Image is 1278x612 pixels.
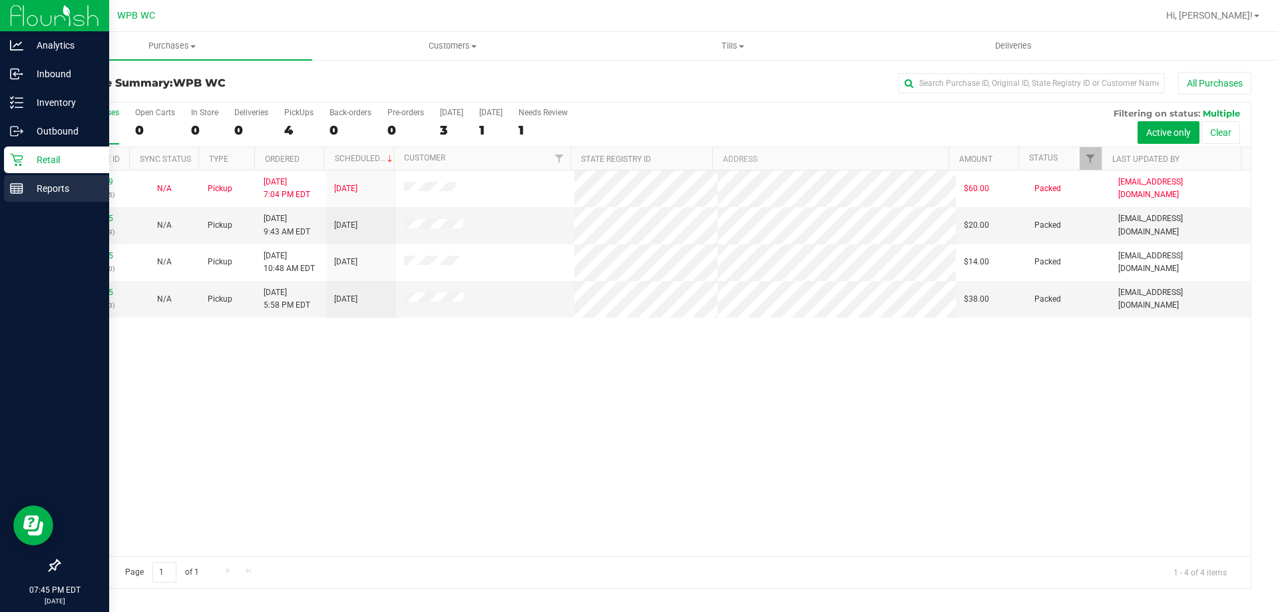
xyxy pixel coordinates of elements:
[152,562,176,583] input: 1
[1080,147,1102,170] a: Filter
[1118,250,1243,275] span: [EMAIL_ADDRESS][DOMAIN_NAME]
[264,212,310,238] span: [DATE] 9:43 AM EDT
[10,96,23,109] inline-svg: Inventory
[1138,121,1199,144] button: Active only
[1118,212,1243,238] span: [EMAIL_ADDRESS][DOMAIN_NAME]
[13,505,53,545] iframe: Resource center
[23,180,103,196] p: Reports
[23,152,103,168] p: Retail
[209,154,228,164] a: Type
[114,562,210,583] span: Page of 1
[519,123,568,138] div: 1
[334,182,357,195] span: [DATE]
[964,256,989,268] span: $14.00
[284,123,314,138] div: 4
[208,293,232,306] span: Pickup
[1118,176,1243,201] span: [EMAIL_ADDRESS][DOMAIN_NAME]
[191,123,218,138] div: 0
[135,123,175,138] div: 0
[312,32,592,60] a: Customers
[23,123,103,139] p: Outbound
[1118,286,1243,312] span: [EMAIL_ADDRESS][DOMAIN_NAME]
[234,108,268,117] div: Deliveries
[264,176,310,201] span: [DATE] 7:04 PM EDT
[964,293,989,306] span: $38.00
[208,219,232,232] span: Pickup
[23,37,103,53] p: Analytics
[76,214,113,223] a: 11812065
[959,154,992,164] a: Amount
[1163,562,1237,582] span: 1 - 4 of 4 items
[135,108,175,117] div: Open Carts
[157,256,172,268] button: N/A
[191,108,218,117] div: In Store
[334,256,357,268] span: [DATE]
[264,286,310,312] span: [DATE] 5:58 PM EDT
[329,108,371,117] div: Back-orders
[335,154,395,163] a: Scheduled
[140,154,191,164] a: Sync Status
[208,256,232,268] span: Pickup
[1034,182,1061,195] span: Packed
[157,184,172,193] span: Not Applicable
[712,147,949,170] th: Address
[10,125,23,138] inline-svg: Outbound
[76,251,113,260] a: 11812425
[1114,108,1200,119] span: Filtering on status:
[157,219,172,232] button: N/A
[1034,256,1061,268] span: Packed
[23,66,103,82] p: Inbound
[964,182,989,195] span: $60.00
[334,293,357,306] span: [DATE]
[59,77,456,89] h3: Purchase Summary:
[10,67,23,81] inline-svg: Inbound
[6,596,103,606] p: [DATE]
[873,32,1154,60] a: Deliveries
[76,288,113,297] a: 11815085
[208,182,232,195] span: Pickup
[157,182,172,195] button: N/A
[440,123,463,138] div: 3
[334,219,357,232] span: [DATE]
[1166,10,1253,21] span: Hi, [PERSON_NAME]!
[548,147,570,170] a: Filter
[284,108,314,117] div: PickUps
[592,32,873,60] a: Tills
[899,73,1165,93] input: Search Purchase ID, Original ID, State Registry ID or Customer Name...
[157,293,172,306] button: N/A
[6,584,103,596] p: 07:45 PM EDT
[404,153,445,162] a: Customer
[32,32,312,60] a: Purchases
[1203,108,1240,119] span: Multiple
[1201,121,1240,144] button: Clear
[157,220,172,230] span: Not Applicable
[264,250,315,275] span: [DATE] 10:48 AM EDT
[1112,154,1179,164] a: Last Updated By
[23,95,103,111] p: Inventory
[479,123,503,138] div: 1
[313,40,592,52] span: Customers
[1029,153,1058,162] a: Status
[581,154,651,164] a: State Registry ID
[964,219,989,232] span: $20.00
[519,108,568,117] div: Needs Review
[329,123,371,138] div: 0
[440,108,463,117] div: [DATE]
[1178,72,1251,95] button: All Purchases
[157,294,172,304] span: Not Applicable
[265,154,300,164] a: Ordered
[593,40,872,52] span: Tills
[32,40,312,52] span: Purchases
[1034,293,1061,306] span: Packed
[977,40,1050,52] span: Deliveries
[10,39,23,52] inline-svg: Analytics
[387,108,424,117] div: Pre-orders
[479,108,503,117] div: [DATE]
[157,257,172,266] span: Not Applicable
[10,153,23,166] inline-svg: Retail
[234,123,268,138] div: 0
[1034,219,1061,232] span: Packed
[173,77,226,89] span: WPB WC
[117,10,155,21] span: WPB WC
[387,123,424,138] div: 0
